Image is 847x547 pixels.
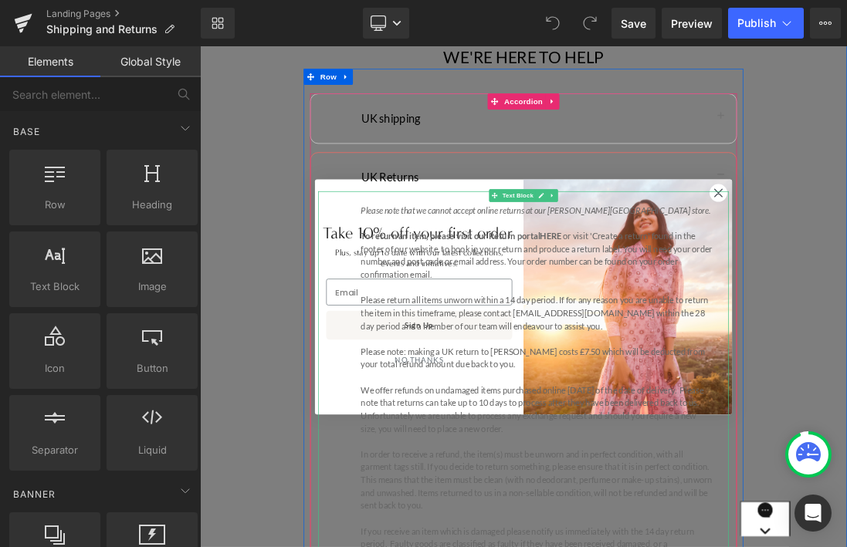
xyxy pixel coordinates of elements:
button: Redo [574,8,605,39]
p: or visit 'Create a return' found in the footer of our website, to book in your return and produce... [232,265,740,339]
span: Heading [111,197,193,213]
strong: To return an item, please visit our Return portal [232,266,524,281]
button: Publish [728,8,804,39]
span: Text Block [433,206,484,225]
a: Expand / Collapse [499,68,519,91]
a: HERE [491,266,522,281]
strong: UK Returns [233,179,316,198]
a: Global Style [100,46,201,77]
a: New Library [201,8,235,39]
div: Open Intercom Messenger [794,495,832,532]
span: Separator [14,442,96,458]
span: Save [621,15,646,32]
span: Icon [14,360,96,376]
span: Row [170,32,201,56]
span: Row [14,197,96,213]
button: More [810,8,841,39]
span: Preview [671,15,713,32]
p: Please return all items unworn within a 14 day period. If for any reason you are unable to return... [232,357,740,413]
i: Please note that we cannot accept online returns at our [PERSON_NAME][GEOGRAPHIC_DATA] store. [232,229,737,244]
span: Banner [12,487,57,501]
p: Please note: making a UK return to [PERSON_NAME] costs £7.50 which will be deducted from your tot... [232,431,740,468]
span: Base [12,124,42,139]
strong: UK shipping [233,94,319,113]
span: Publish [737,17,776,29]
span: Image [111,279,193,295]
span: Button [111,360,193,376]
span: Text Block [14,279,96,295]
a: Expand / Collapse [201,32,221,56]
a: Expand / Collapse [501,206,517,225]
span: We're Here To Help [352,2,583,29]
span: Liquid [111,442,193,458]
button: Undo [537,8,568,39]
a: Landing Pages [46,8,201,20]
span: Accordion [435,68,499,91]
a: Preview [662,8,722,39]
span: Shipping and Returns [46,23,158,35]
